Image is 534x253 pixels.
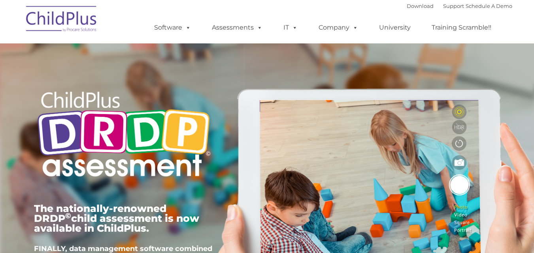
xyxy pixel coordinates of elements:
img: Copyright - DRDP Logo Light [34,81,213,190]
a: Software [146,20,199,36]
sup: © [65,211,71,220]
a: Schedule A Demo [466,3,512,9]
a: Download [407,3,434,9]
font: | [407,3,512,9]
a: Training Scramble!! [424,20,499,36]
a: IT [275,20,306,36]
span: The nationally-renowned DRDP child assessment is now available in ChildPlus. [34,202,199,234]
img: ChildPlus by Procare Solutions [22,0,101,40]
a: Company [311,20,366,36]
a: Assessments [204,20,270,36]
a: Support [443,3,464,9]
a: University [371,20,419,36]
